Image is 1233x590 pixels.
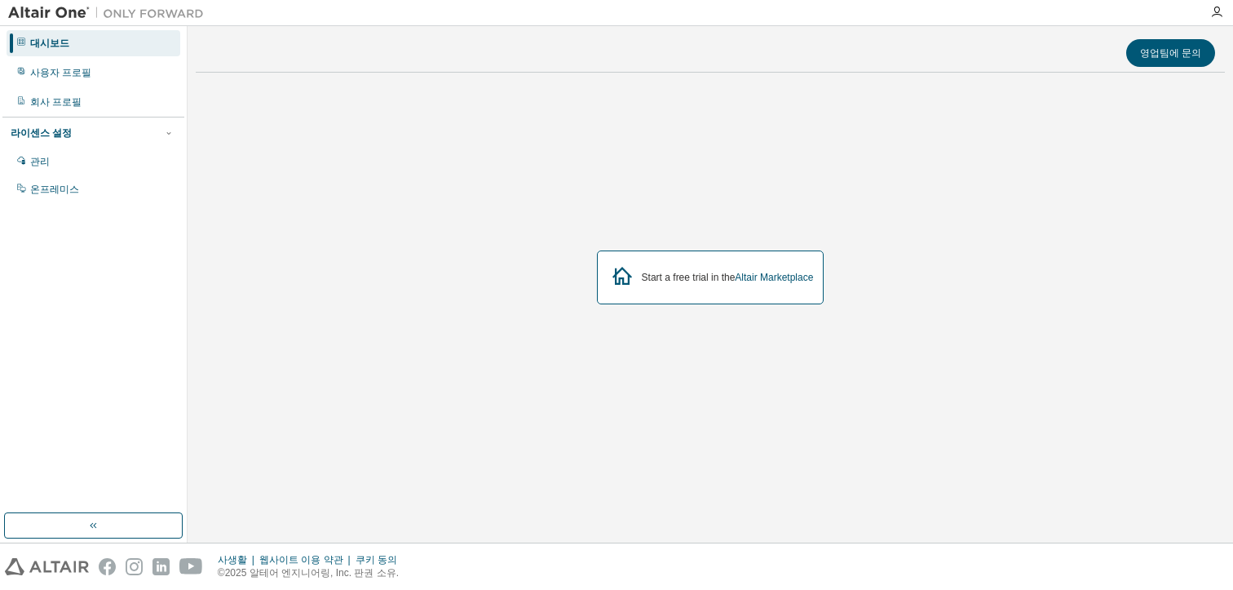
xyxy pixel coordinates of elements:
p: © [218,566,407,580]
button: 영업팀에 문의 [1126,39,1215,67]
div: 라이센스 설정 [11,126,72,140]
a: Altair Marketplace [735,272,813,283]
div: 웹사이트 이용 약관 [259,553,356,566]
div: 사생활 [218,553,259,566]
div: Start a free trial in the [642,271,814,284]
img: facebook.svg [99,558,116,575]
img: altair_logo.svg [5,558,89,575]
div: 대시보드 [30,37,69,50]
img: youtube.svg [179,558,203,575]
div: 사용자 프로필 [30,66,91,79]
div: 온프레미스 [30,183,79,196]
img: instagram.svg [126,558,143,575]
div: 관리 [30,155,50,168]
div: 쿠키 동의 [356,553,407,566]
img: linkedin.svg [152,558,170,575]
div: 회사 프로필 [30,95,82,109]
img: 알테어 원 [8,5,212,21]
font: 2025 알테어 엔지니어링, Inc. 판권 소유. [225,567,399,579]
